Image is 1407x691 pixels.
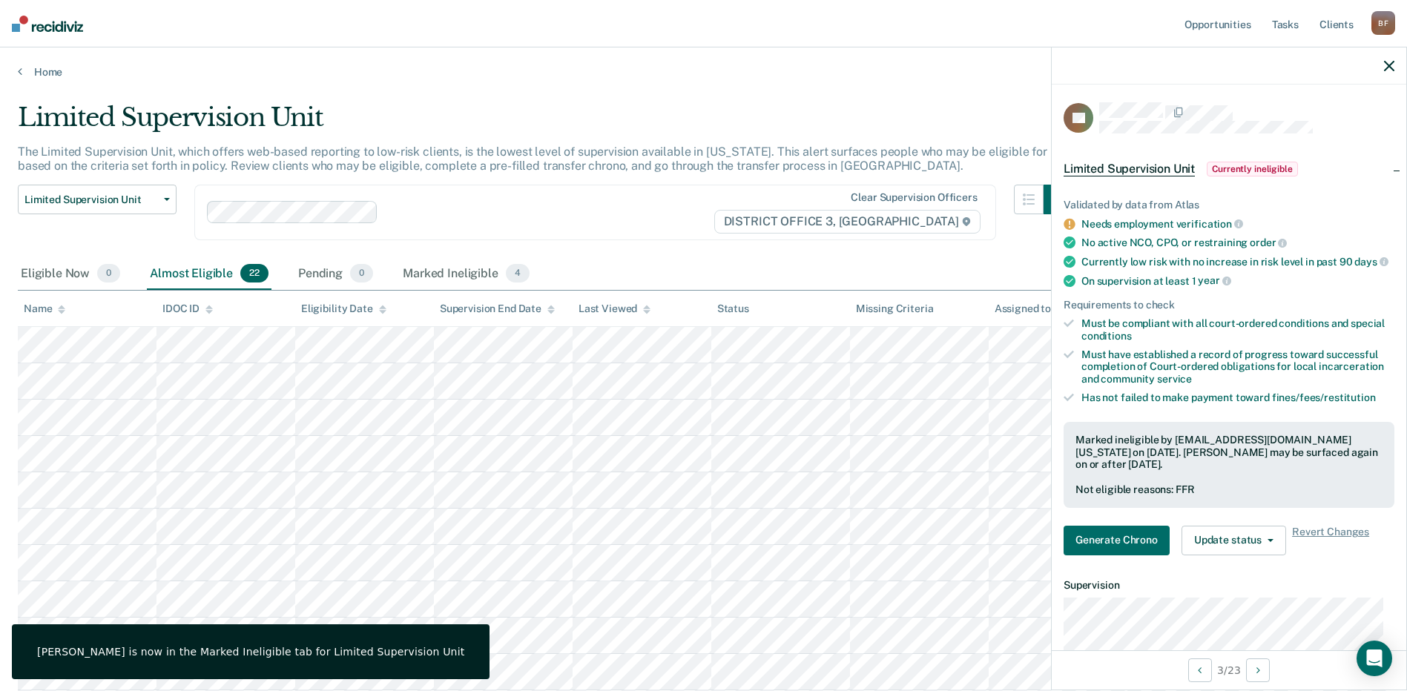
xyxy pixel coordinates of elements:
div: Requirements to check [1064,299,1394,311]
div: Supervision End Date [440,302,555,315]
a: Home [18,65,1389,79]
span: 0 [97,264,120,283]
div: Limited Supervision Unit [18,102,1073,145]
div: Must have established a record of progress toward successful completion of Court-ordered obligati... [1081,348,1394,386]
a: Navigate to form link [1064,526,1176,555]
div: On supervision at least 1 [1081,274,1394,288]
img: Recidiviz [12,16,83,32]
div: B F [1371,11,1395,35]
span: 0 [350,264,373,283]
div: Missing Criteria [856,302,934,315]
div: Open Intercom Messenger [1357,641,1392,676]
button: Generate Chrono [1064,526,1170,555]
div: Must be compliant with all court-ordered conditions and special conditions [1081,317,1394,343]
span: order [1250,237,1287,248]
div: Marked ineligible by [EMAIL_ADDRESS][DOMAIN_NAME][US_STATE] on [DATE]. [PERSON_NAME] may be surfa... [1075,434,1383,471]
div: Eligible Now [18,258,123,291]
dt: Supervision [1064,579,1394,592]
div: Last Viewed [579,302,650,315]
div: Has not failed to make payment toward [1081,391,1394,404]
div: [PERSON_NAME] is now in the Marked Ineligible tab for Limited Supervision Unit [37,645,464,658]
div: 3 / 23 [1052,650,1406,690]
span: Revert Changes [1292,526,1369,555]
div: No active NCO, CPO, or restraining [1081,236,1394,249]
div: Marked Ineligible [400,258,533,291]
div: Almost Eligible [147,258,271,291]
span: Limited Supervision Unit [1064,162,1195,176]
span: fines/fees/restitution [1272,391,1376,403]
div: IDOC ID [162,302,213,315]
span: service [1157,373,1192,385]
p: The Limited Supervision Unit, which offers web-based reporting to low-risk clients, is the lowest... [18,145,1072,173]
span: year [1198,274,1230,286]
div: Pending [295,258,376,291]
div: Name [24,302,65,315]
div: Clear supervision officers [851,191,977,204]
span: Limited Supervision Unit [24,194,158,206]
span: 4 [506,264,530,283]
button: Update status [1182,526,1286,555]
button: Next Opportunity [1246,658,1270,682]
span: Currently ineligible [1207,162,1298,176]
div: Assigned to [995,302,1064,315]
div: Limited Supervision UnitCurrently ineligible [1052,145,1406,193]
span: days [1354,256,1388,268]
div: Status [717,302,749,315]
button: Previous Opportunity [1188,658,1212,682]
div: Eligibility Date [301,302,386,315]
div: Not eligible reasons: FFR [1075,483,1383,496]
div: Needs employment verification [1081,217,1394,231]
div: Validated by data from Atlas [1064,199,1394,211]
span: 22 [240,264,268,283]
div: Currently low risk with no increase in risk level in past 90 [1081,255,1394,268]
span: DISTRICT OFFICE 3, [GEOGRAPHIC_DATA] [714,210,981,234]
